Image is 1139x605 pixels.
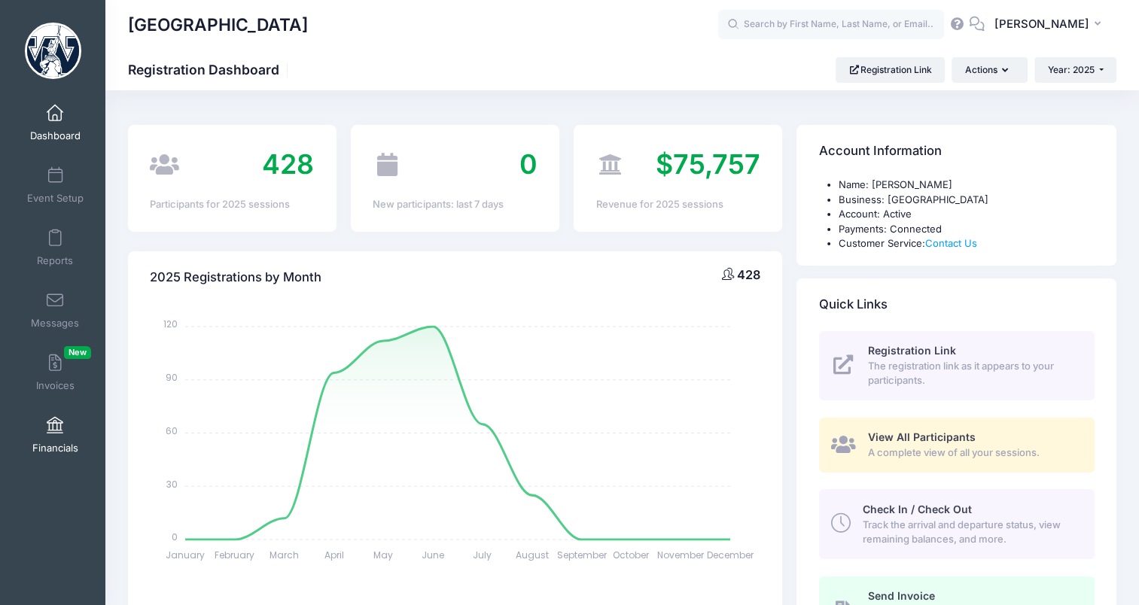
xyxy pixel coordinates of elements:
[863,503,972,515] span: Check In / Check Out
[64,346,91,359] span: New
[150,197,314,212] div: Participants for 2025 sessions
[20,346,91,399] a: InvoicesNew
[37,254,73,267] span: Reports
[863,518,1077,547] span: Track the arrival and departure status, view remaining balances, and more.
[819,489,1095,558] a: Check In / Check Out Track the arrival and departure status, view remaining balances, and more.
[839,178,1095,193] li: Name: [PERSON_NAME]
[30,129,81,142] span: Dashboard
[819,331,1095,400] a: Registration Link The registration link as it appears to your participants.
[516,549,549,561] tspan: August
[839,222,1095,237] li: Payments: Connected
[839,193,1095,208] li: Business: [GEOGRAPHIC_DATA]
[166,424,178,437] tspan: 60
[557,549,608,561] tspan: September
[20,409,91,461] a: Financials
[27,192,84,205] span: Event Setup
[868,359,1077,388] span: The registration link as it appears to your participants.
[474,549,492,561] tspan: July
[737,267,760,282] span: 428
[215,549,255,561] tspan: February
[868,589,935,602] span: Send Invoice
[656,147,760,181] span: $75,757
[324,549,344,561] tspan: April
[31,317,79,330] span: Messages
[373,197,537,212] div: New participants: last 7 days
[1034,57,1116,83] button: Year: 2025
[707,549,754,561] tspan: December
[166,371,178,384] tspan: 90
[868,430,976,443] span: View All Participants
[819,130,942,173] h4: Account Information
[836,57,945,83] a: Registration Link
[374,549,394,561] tspan: May
[985,8,1116,42] button: [PERSON_NAME]
[819,283,888,326] h4: Quick Links
[718,10,944,40] input: Search by First Name, Last Name, or Email...
[36,379,75,392] span: Invoices
[1048,64,1095,75] span: Year: 2025
[657,549,705,561] tspan: November
[839,236,1095,251] li: Customer Service:
[166,549,205,561] tspan: January
[20,284,91,336] a: Messages
[128,8,308,42] h1: [GEOGRAPHIC_DATA]
[925,237,977,249] a: Contact Us
[172,531,178,543] tspan: 0
[20,221,91,274] a: Reports
[994,16,1089,32] span: [PERSON_NAME]
[128,62,292,78] h1: Registration Dashboard
[150,256,321,299] h4: 2025 Registrations by Month
[952,57,1027,83] button: Actions
[20,159,91,211] a: Event Setup
[819,418,1095,473] a: View All Participants A complete view of all your sessions.
[32,442,78,455] span: Financials
[868,344,956,357] span: Registration Link
[595,197,760,212] div: Revenue for 2025 sessions
[163,318,178,330] tspan: 120
[839,207,1095,222] li: Account: Active
[20,96,91,149] a: Dashboard
[25,23,81,79] img: Westminster College
[868,445,1077,461] span: A complete view of all your sessions.
[422,549,444,561] tspan: June
[519,147,537,181] span: 0
[262,147,314,181] span: 428
[166,477,178,490] tspan: 30
[270,549,299,561] tspan: March
[614,549,650,561] tspan: October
